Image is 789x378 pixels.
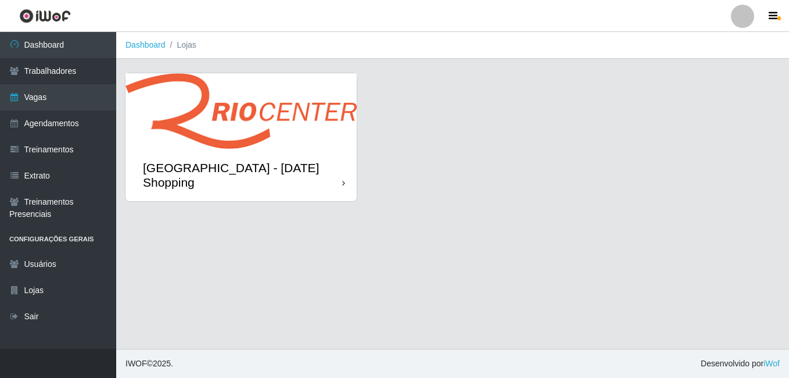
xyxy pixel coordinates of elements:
img: CoreUI Logo [19,9,71,23]
nav: breadcrumb [116,32,789,59]
span: © 2025 . [125,358,173,370]
span: Desenvolvido por [701,358,780,370]
a: Dashboard [125,40,166,49]
span: IWOF [125,359,147,368]
a: [GEOGRAPHIC_DATA] - [DATE] Shopping [125,73,357,201]
div: [GEOGRAPHIC_DATA] - [DATE] Shopping [143,161,342,190]
img: cardImg [125,73,357,149]
li: Lojas [166,39,196,51]
a: iWof [763,359,780,368]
